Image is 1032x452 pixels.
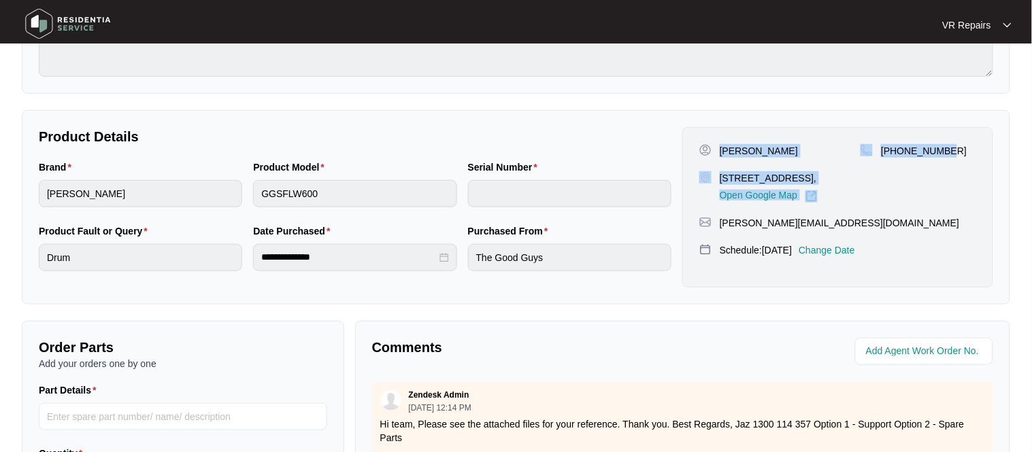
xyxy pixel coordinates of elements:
[39,160,77,174] label: Brand
[20,3,116,44] img: residentia service logo
[720,190,818,203] a: Open Google Map
[699,216,712,228] img: map-pin
[468,244,671,271] input: Purchased From
[39,338,327,357] p: Order Parts
[39,127,671,146] p: Product Details
[720,216,959,230] p: [PERSON_NAME][EMAIL_ADDRESS][DOMAIN_NAME]
[253,224,335,238] label: Date Purchased
[720,144,798,158] p: [PERSON_NAME]
[805,190,818,203] img: Link-External
[720,171,818,185] p: [STREET_ADDRESS],
[468,160,543,174] label: Serial Number
[261,250,436,264] input: Date Purchased
[861,144,873,156] img: map-pin
[1003,22,1012,29] img: dropdown arrow
[942,18,991,32] p: VR Repairs
[380,417,985,445] p: Hi team, Please see the attached files for your reference. Thank you. Best Regards, Jaz 1300 114 ...
[39,383,102,397] label: Part Details
[468,180,671,207] input: Serial Number
[253,180,456,207] input: Product Model
[39,224,153,238] label: Product Fault or Query
[881,144,967,158] p: [PHONE_NUMBER]
[699,243,712,256] img: map-pin
[39,357,327,370] p: Add your orders one by one
[799,243,855,257] p: Change Date
[372,338,673,357] p: Comments
[39,403,327,430] input: Part Details
[409,404,471,412] p: [DATE] 12:14 PM
[253,160,330,174] label: Product Model
[699,171,712,184] img: map-pin
[409,389,469,400] p: Zendesk Admin
[699,144,712,156] img: user-pin
[866,343,985,360] input: Add Agent Work Order No.
[720,243,792,257] p: Schedule: [DATE]
[381,390,401,411] img: user.svg
[39,244,242,271] input: Product Fault or Query
[468,224,554,238] label: Purchased From
[39,180,242,207] input: Brand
